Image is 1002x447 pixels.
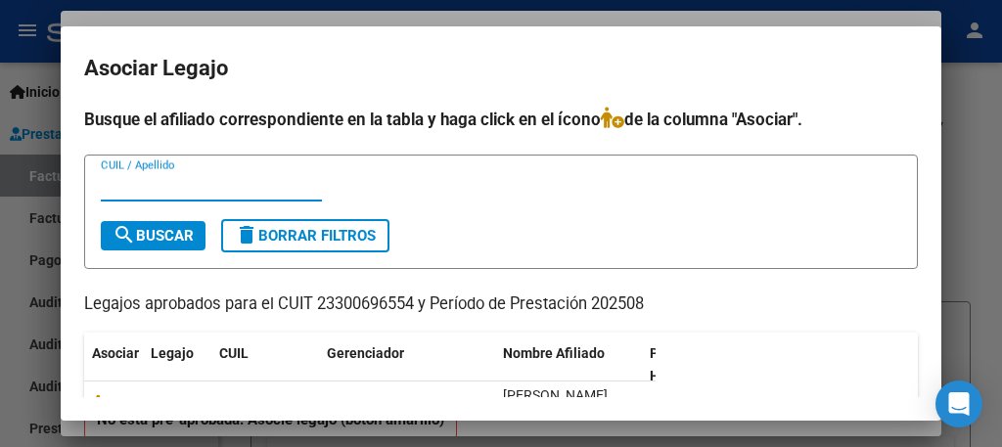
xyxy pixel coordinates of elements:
[84,292,918,317] p: Legajos aprobados para el CUIT 23300696554 y Período de Prestación 202508
[151,345,194,361] span: Legajo
[219,394,305,417] div: 20568736010
[503,345,605,361] span: Nombre Afiliado
[143,333,211,397] datatable-header-cell: Legajo
[221,219,389,252] button: Borrar Filtros
[319,333,495,397] datatable-header-cell: Gerenciador
[92,345,139,361] span: Asociar
[935,380,982,427] div: Open Intercom Messenger
[84,50,918,87] h2: Asociar Legajo
[211,333,319,397] datatable-header-cell: CUIL
[101,221,205,250] button: Buscar
[235,223,258,246] mat-icon: delete
[642,333,774,397] datatable-header-cell: Periodo Habilitado
[495,333,642,397] datatable-header-cell: Nombre Afiliado
[113,227,194,245] span: Buscar
[327,345,404,361] span: Gerenciador
[84,333,143,397] datatable-header-cell: Asociar
[113,223,136,246] mat-icon: search
[219,345,249,361] span: CUIL
[650,345,715,383] span: Periodo Habilitado
[235,227,376,245] span: Borrar Filtros
[503,387,608,425] span: SPINA GUILLERMO FABRICIO
[650,394,766,417] div: 202501 a 202512
[84,107,918,132] h4: Busque el afiliado correspondiente en la tabla y haga click en el ícono de la columna "Asociar".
